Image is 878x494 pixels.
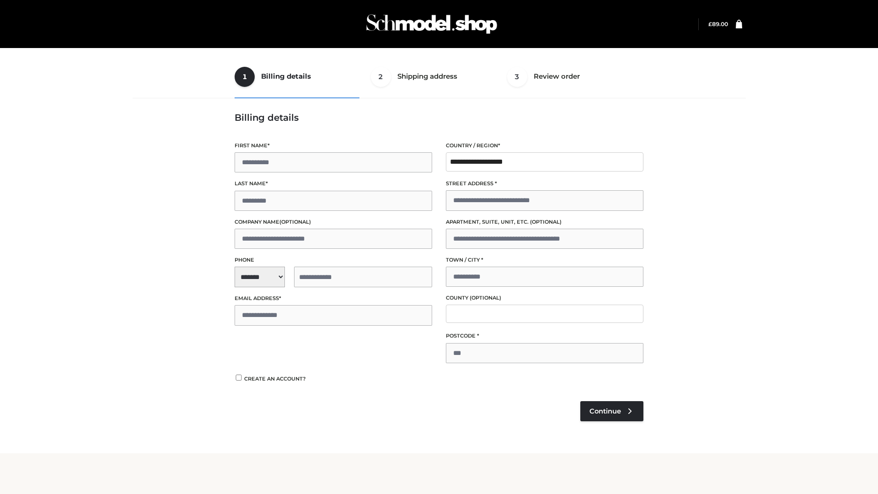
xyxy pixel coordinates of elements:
[363,6,500,42] img: Schmodel Admin 964
[708,21,712,27] span: £
[446,256,643,264] label: Town / City
[580,401,643,421] a: Continue
[589,407,621,415] span: Continue
[470,295,501,301] span: (optional)
[446,332,643,340] label: Postcode
[235,294,432,303] label: Email address
[244,376,306,382] span: Create an account?
[235,256,432,264] label: Phone
[446,141,643,150] label: Country / Region
[235,112,643,123] h3: Billing details
[446,179,643,188] label: Street address
[708,21,728,27] a: £89.00
[446,218,643,226] label: Apartment, suite, unit, etc.
[279,219,311,225] span: (optional)
[235,179,432,188] label: Last name
[235,141,432,150] label: First name
[446,294,643,302] label: County
[708,21,728,27] bdi: 89.00
[530,219,562,225] span: (optional)
[235,218,432,226] label: Company name
[235,375,243,381] input: Create an account?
